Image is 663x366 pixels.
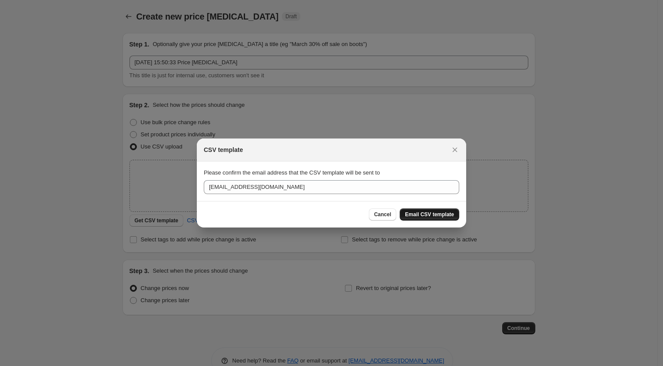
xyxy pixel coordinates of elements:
button: Close [449,144,461,156]
span: Cancel [374,211,391,218]
button: Cancel [369,208,396,221]
span: Please confirm the email address that the CSV template will be sent to [204,169,380,176]
button: Email CSV template [400,208,459,221]
span: Email CSV template [405,211,454,218]
h2: CSV template [204,145,243,154]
